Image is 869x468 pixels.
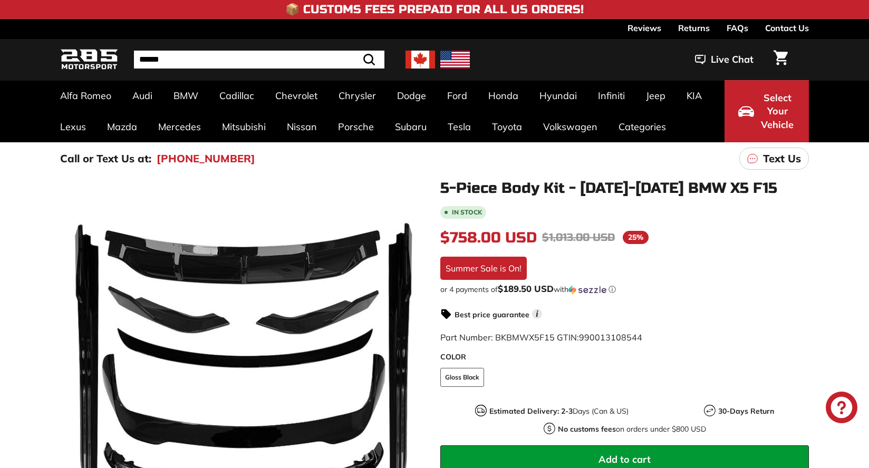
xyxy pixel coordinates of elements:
strong: Estimated Delivery: 2-3 [489,406,573,416]
a: Cart [767,42,794,77]
span: 25% [623,231,649,244]
a: Volkswagen [533,111,608,142]
a: Chrysler [328,80,387,111]
span: Add to cart [598,453,651,465]
a: Mercedes [148,111,211,142]
img: Sezzle [568,285,606,295]
a: Lexus [50,111,96,142]
button: Select Your Vehicle [725,80,809,142]
a: Infiniti [587,80,635,111]
a: Chevrolet [265,80,328,111]
span: Live Chat [711,53,754,66]
a: Hyundai [529,80,587,111]
button: Live Chat [681,46,767,73]
a: Mitsubishi [211,111,276,142]
a: Dodge [387,80,437,111]
a: Mazda [96,111,148,142]
span: i [532,309,542,319]
a: KIA [676,80,712,111]
span: $1,013.00 USD [542,231,615,244]
p: on orders under $800 USD [558,424,706,435]
p: Days (Can & US) [489,406,629,417]
img: Logo_285_Motorsport_areodynamics_components [60,47,118,72]
h4: 📦 Customs Fees Prepaid for All US Orders! [285,3,584,16]
b: In stock [452,209,482,216]
a: Porsche [327,111,384,142]
div: or 4 payments of$189.50 USDwithSezzle Click to learn more about Sezzle [440,284,809,295]
strong: Best price guarantee [455,310,529,319]
div: Summer Sale is On! [440,257,527,280]
a: Alfa Romeo [50,80,122,111]
a: Text Us [739,148,809,170]
span: 990013108544 [579,332,642,343]
a: Nissan [276,111,327,142]
a: BMW [163,80,209,111]
a: Tesla [437,111,481,142]
strong: 30-Days Return [718,406,774,416]
div: or 4 payments of with [440,284,809,295]
span: $189.50 USD [498,283,554,294]
inbox-online-store-chat: Shopify online store chat [823,392,861,426]
input: Search [134,51,384,69]
a: Ford [437,80,478,111]
a: Cadillac [209,80,265,111]
a: FAQs [727,19,748,37]
a: Toyota [481,111,533,142]
h1: 5-Piece Body Kit - [DATE]-[DATE] BMW X5 F15 [440,180,809,197]
a: Returns [678,19,710,37]
a: Jeep [635,80,676,111]
a: Audi [122,80,163,111]
span: Select Your Vehicle [759,91,795,132]
a: [PHONE_NUMBER] [157,151,255,167]
a: Subaru [384,111,437,142]
a: Categories [608,111,677,142]
span: $758.00 USD [440,229,537,247]
label: COLOR [440,352,809,363]
strong: No customs fees [558,424,616,434]
a: Contact Us [765,19,809,37]
p: Text Us [763,151,801,167]
p: Call or Text Us at: [60,151,151,167]
a: Reviews [627,19,661,37]
a: Honda [478,80,529,111]
span: Part Number: BKBMWX5F15 GTIN: [440,332,642,343]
